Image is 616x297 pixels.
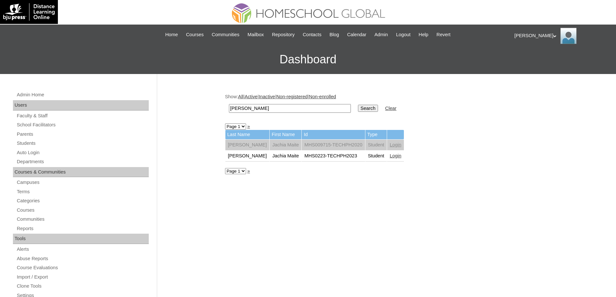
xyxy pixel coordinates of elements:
[374,31,388,38] span: Admin
[16,255,149,263] a: Abuse Reports
[16,91,149,99] a: Admin Home
[225,151,270,162] td: [PERSON_NAME]
[13,234,149,244] div: Tools
[247,168,250,174] a: »
[259,94,275,99] a: Inactive
[302,130,365,139] td: Id
[272,31,295,38] span: Repository
[270,130,301,139] td: First Name
[302,140,365,151] td: MHS009715-TECHPH2020
[244,31,267,38] a: Mailbox
[16,273,149,281] a: Import / Export
[303,31,321,38] span: Contacts
[344,31,370,38] a: Calendar
[3,3,55,21] img: logo-white.png
[390,153,401,158] a: Login
[365,140,387,151] td: Student
[514,28,610,44] div: [PERSON_NAME]
[16,139,149,147] a: Students
[276,94,308,99] a: Non-registered
[238,94,243,99] a: All
[209,31,243,38] a: Communities
[16,225,149,233] a: Reports
[3,45,613,74] h3: Dashboard
[270,151,301,162] td: Jachia Maite
[16,264,149,272] a: Course Evaluations
[358,105,378,112] input: Search
[365,130,387,139] td: Type
[326,31,342,38] a: Blog
[437,31,450,38] span: Revert
[560,28,577,44] img: Ariane Ebuen
[183,31,207,38] a: Courses
[225,130,270,139] td: Last Name
[225,140,270,151] td: [PERSON_NAME]
[13,167,149,177] div: Courses & Communities
[419,31,428,38] span: Help
[390,142,401,147] a: Login
[365,151,387,162] td: Student
[269,31,298,38] a: Repository
[16,149,149,157] a: Auto Login
[16,245,149,253] a: Alerts
[244,94,257,99] a: Active
[416,31,432,38] a: Help
[165,31,178,38] span: Home
[247,31,264,38] span: Mailbox
[16,206,149,214] a: Courses
[229,104,351,113] input: Search
[16,188,149,196] a: Terms
[347,31,366,38] span: Calendar
[16,197,149,205] a: Categories
[433,31,454,38] a: Revert
[16,130,149,138] a: Parents
[330,31,339,38] span: Blog
[396,31,411,38] span: Logout
[393,31,414,38] a: Logout
[16,121,149,129] a: School Facilitators
[309,94,336,99] a: Non-enrolled
[299,31,325,38] a: Contacts
[162,31,181,38] a: Home
[225,93,545,116] div: Show: | | | |
[13,100,149,111] div: Users
[385,106,396,111] a: Clear
[247,124,250,129] a: »
[212,31,240,38] span: Communities
[16,178,149,186] a: Campuses
[16,158,149,166] a: Departments
[186,31,204,38] span: Courses
[16,112,149,120] a: Faculty & Staff
[16,282,149,290] a: Clone Tools
[16,215,149,223] a: Communities
[270,140,301,151] td: Jachia Maite
[371,31,391,38] a: Admin
[302,151,365,162] td: MHS0223-TECHPH2023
